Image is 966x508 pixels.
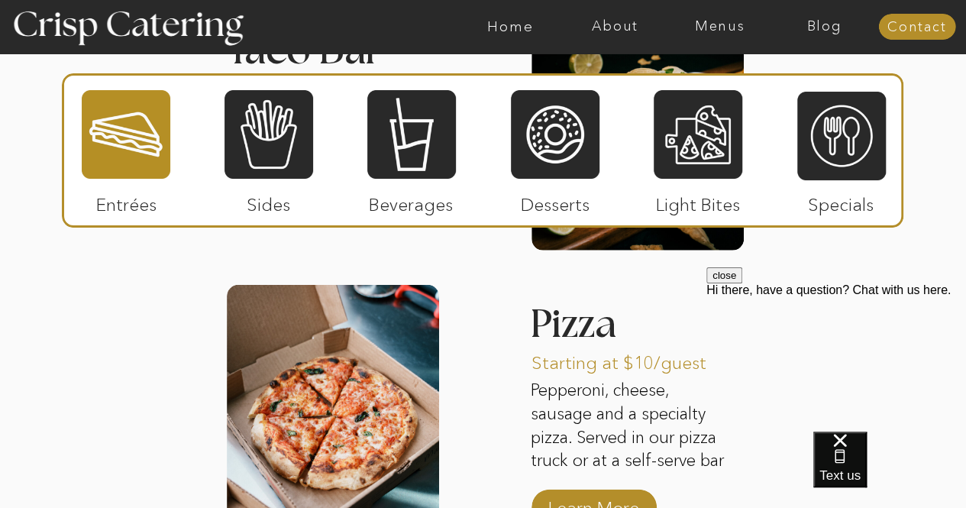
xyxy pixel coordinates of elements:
p: Desserts [505,179,606,223]
p: Light Bites [648,179,749,223]
p: Beverages [360,179,462,223]
p: Entrées [76,179,177,223]
p: Pepperoni, cheese, sausage and a specialty pizza. Served in our pizza truck or at a self-serve bar [531,379,734,473]
a: About [563,19,667,34]
p: Starting at $10/guest [531,337,734,381]
a: Home [458,19,563,34]
p: $10/guest [227,63,328,108]
h3: Pizza [530,305,689,349]
a: Menus [667,19,772,34]
a: Blog [772,19,877,34]
p: Specials [790,179,892,223]
a: Contact [878,20,955,35]
iframe: podium webchat widget bubble [813,432,966,508]
iframe: podium webchat widget prompt [706,267,966,451]
p: Sides [218,179,319,223]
